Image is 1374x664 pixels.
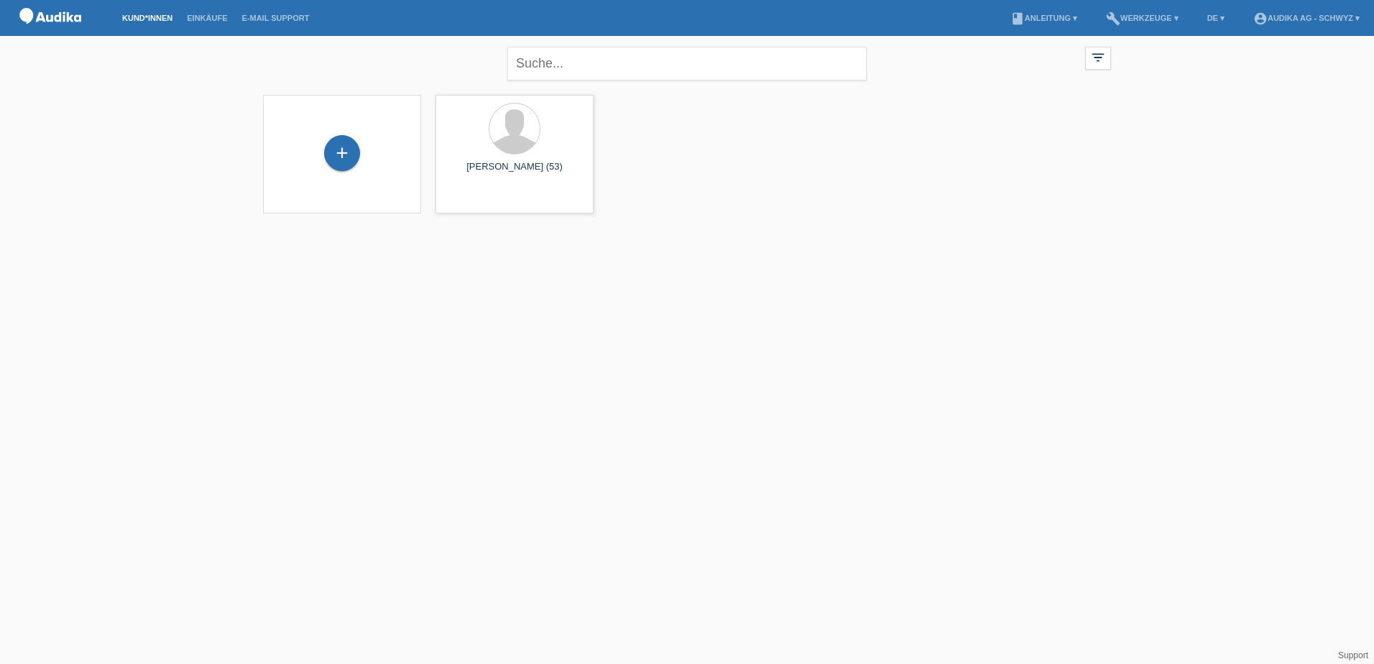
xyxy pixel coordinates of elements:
[1338,650,1368,660] a: Support
[1200,14,1232,22] a: DE ▾
[447,161,582,184] div: [PERSON_NAME] (53)
[1253,11,1268,26] i: account_circle
[180,14,234,22] a: Einkäufe
[14,28,86,39] a: POS — MF Group
[1106,11,1120,26] i: build
[1246,14,1367,22] a: account_circleAudika AG - Schwyz ▾
[1010,11,1025,26] i: book
[1090,50,1106,65] i: filter_list
[115,14,180,22] a: Kund*innen
[1099,14,1186,22] a: buildWerkzeuge ▾
[235,14,317,22] a: E-Mail Support
[325,141,359,165] div: Kund*in hinzufügen
[507,47,867,80] input: Suche...
[1003,14,1084,22] a: bookAnleitung ▾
